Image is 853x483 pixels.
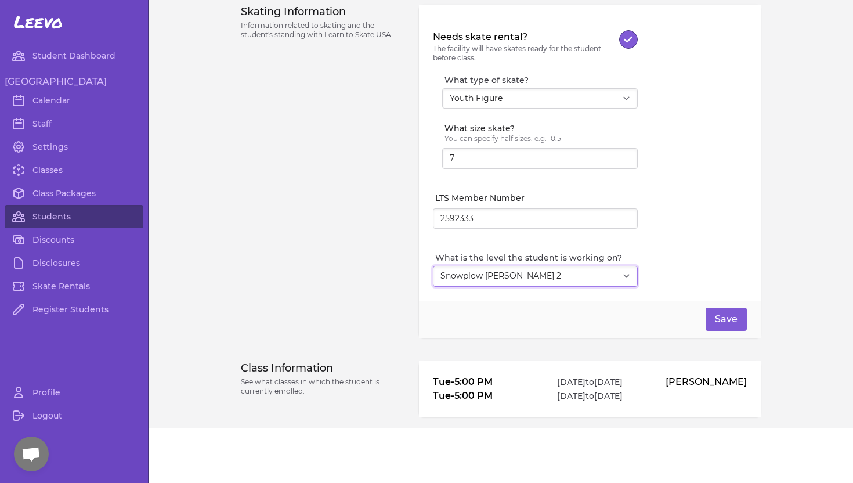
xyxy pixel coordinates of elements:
label: What type of skate? [444,74,638,86]
a: Students [5,205,143,228]
h3: Class Information [241,361,405,375]
p: [PERSON_NAME] [645,375,747,389]
p: Tue - 5:00 PM [433,389,534,403]
label: What is the level the student is working on? [435,252,638,264]
a: Student Dashboard [5,44,143,67]
a: Logout [5,404,143,427]
p: The facility will have skates ready for the student before class. [433,44,619,63]
input: LTS or USFSA number [433,208,638,229]
label: LTS Member Number [435,192,638,204]
label: Needs skate rental? [433,30,619,44]
a: Disclosures [5,251,143,275]
a: Profile [5,381,143,404]
a: Class Packages [5,182,143,205]
span: Leevo [14,12,63,33]
a: Discounts [5,228,143,251]
a: Staff [5,112,143,135]
a: Register Students [5,298,143,321]
label: What size skate? [444,122,638,134]
div: Open chat [14,437,49,471]
h3: Skating Information [241,5,405,19]
a: Skate Rentals [5,275,143,298]
h3: [GEOGRAPHIC_DATA] [5,75,143,89]
a: Calendar [5,89,143,112]
a: Settings [5,135,143,158]
p: Tue - 5:00 PM [433,375,534,389]
a: Classes [5,158,143,182]
button: Save [706,308,747,331]
p: You can specify half sizes. e.g. 10.5 [444,134,638,143]
p: [DATE] to [DATE] [539,390,641,402]
p: See what classes in which the student is currently enrolled. [241,377,405,396]
p: Information related to skating and the student's standing with Learn to Skate USA. [241,21,405,39]
p: [DATE] to [DATE] [539,376,641,388]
